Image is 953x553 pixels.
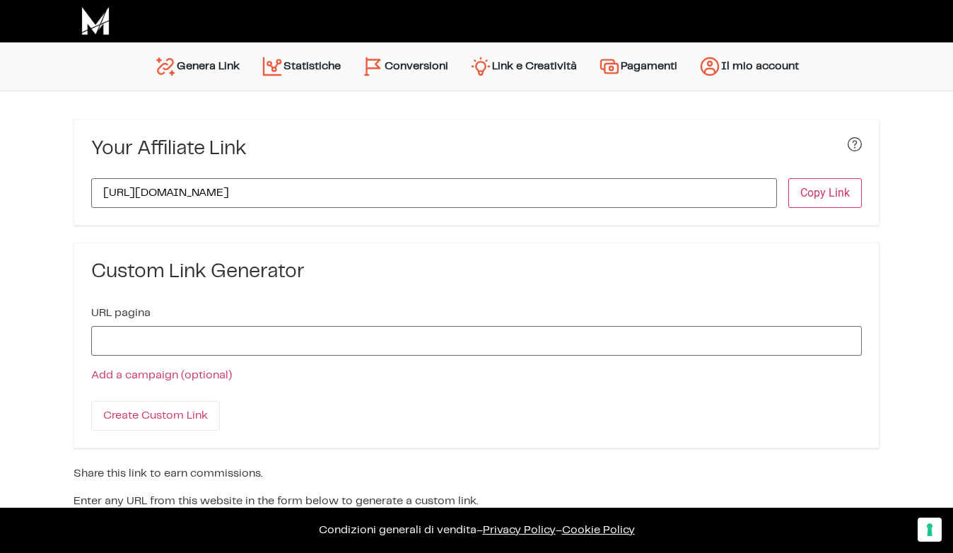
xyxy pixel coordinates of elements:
a: Condizioni generali di vendita [319,525,476,535]
iframe: Customerly Messenger Launcher [11,498,54,540]
a: Pagamenti [587,50,688,83]
a: Link e Creatività [459,50,587,83]
label: URL pagina [91,308,151,319]
a: Conversioni [351,50,459,83]
p: Enter any URL from this website in the form below to generate a custom link. [74,493,879,510]
img: payments.svg [598,55,621,78]
a: Privacy Policy [483,525,556,535]
a: Il mio account [688,50,809,83]
a: Genera Link [144,50,250,83]
img: stats.svg [261,55,283,78]
h3: Your Affiliate Link [91,137,247,161]
img: generate-link.svg [154,55,177,78]
p: – – [14,522,939,539]
a: Add a campaign (optional) [91,370,232,380]
h3: Custom Link Generator [91,260,862,284]
span: Cookie Policy [562,525,635,535]
a: Statistiche [250,50,351,83]
p: Share this link to earn commissions. [74,465,879,482]
button: Copy Link [788,178,862,208]
nav: Menu principale [144,42,809,91]
input: Create Custom Link [91,401,220,431]
img: account.svg [698,55,721,78]
img: conversion-2.svg [362,55,385,78]
img: creativity.svg [469,55,492,78]
button: Le tue preferenze relative al consenso per le tecnologie di tracciamento [918,518,942,542]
